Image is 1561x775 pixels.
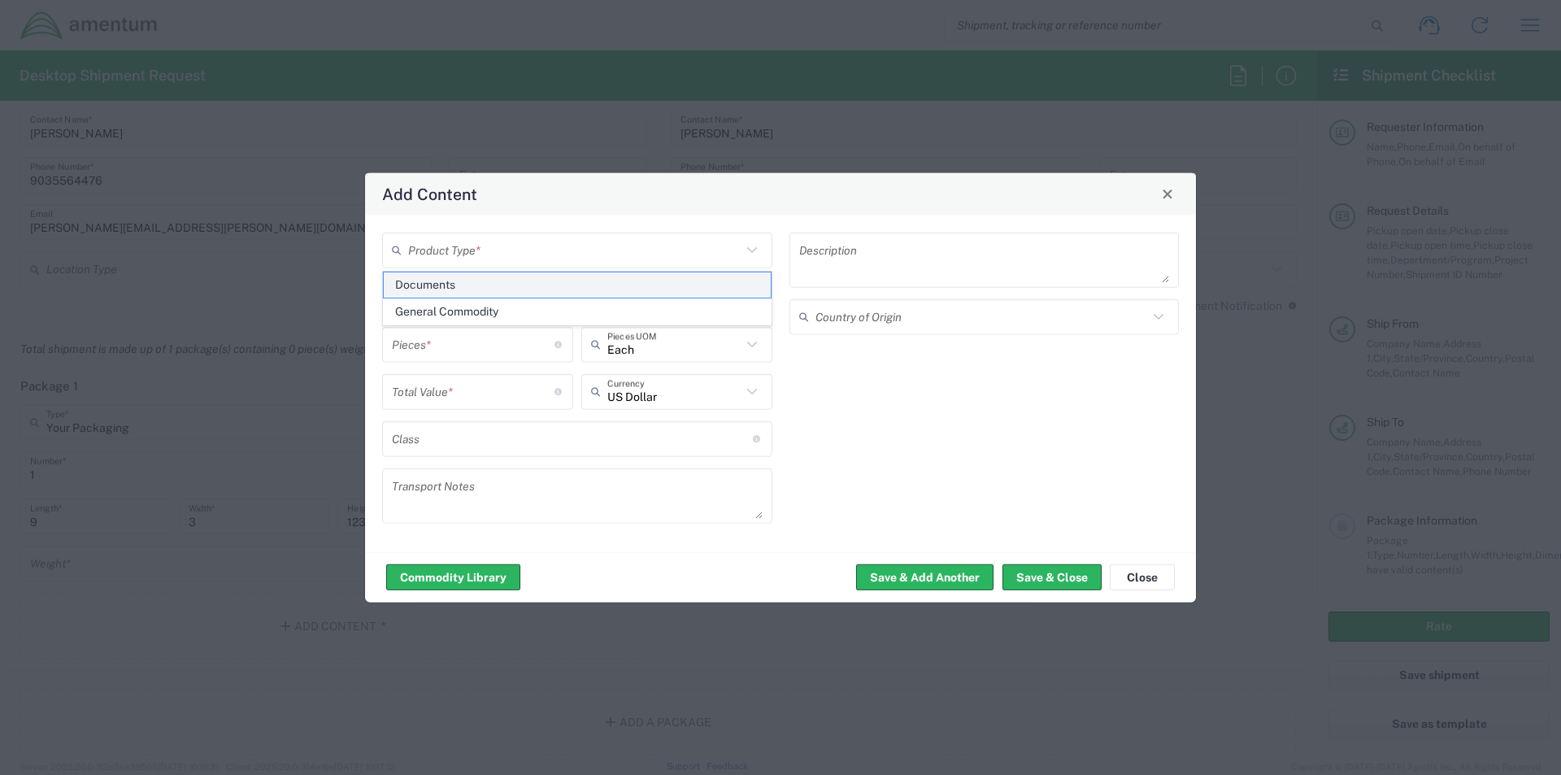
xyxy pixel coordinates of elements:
[382,182,477,206] h4: Add Content
[384,272,771,298] span: Documents
[1156,182,1179,205] button: Close
[384,299,771,324] span: General Commodity
[1110,564,1175,590] button: Close
[856,564,994,590] button: Save & Add Another
[386,564,520,590] button: Commodity Library
[1002,564,1102,590] button: Save & Close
